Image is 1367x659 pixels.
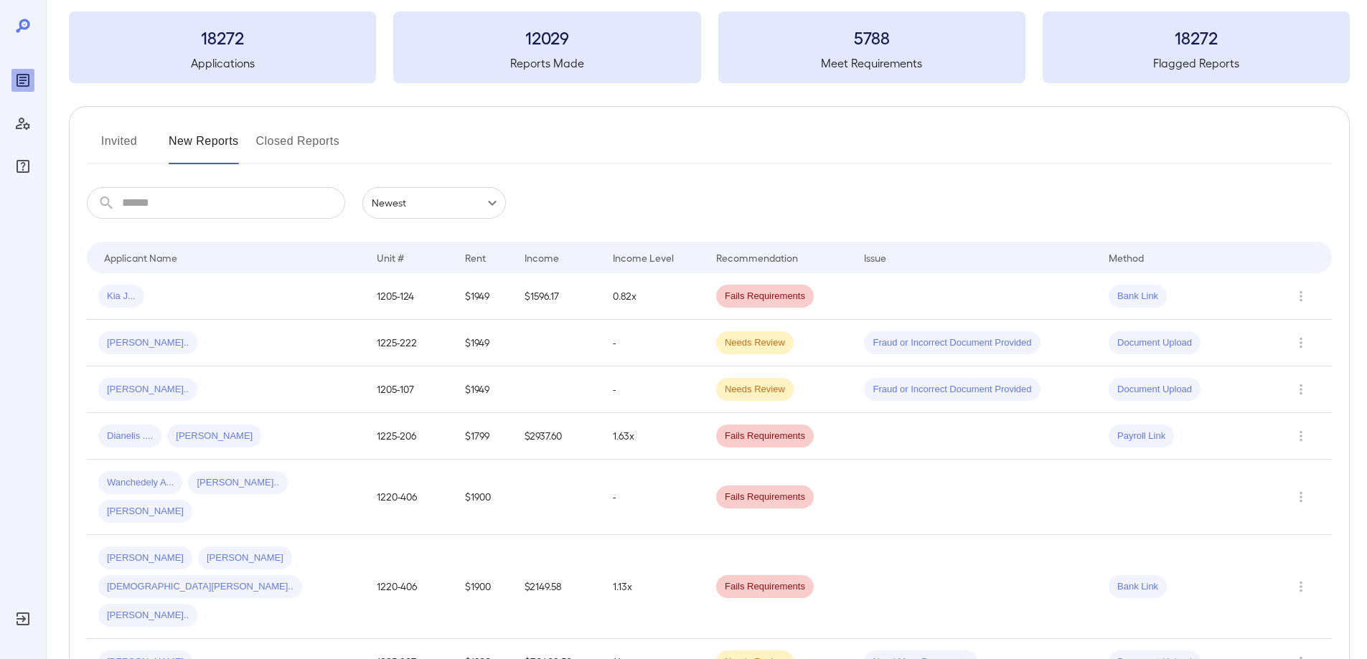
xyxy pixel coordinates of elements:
h3: 5788 [718,26,1025,49]
td: $1596.17 [513,273,601,320]
td: $1900 [454,535,514,639]
span: Needs Review [716,383,794,397]
span: Bank Link [1109,580,1167,594]
td: $1949 [454,273,514,320]
td: 1220-406 [365,460,454,535]
span: [PERSON_NAME].. [98,383,197,397]
span: Document Upload [1109,336,1201,350]
span: [PERSON_NAME] [198,551,292,565]
div: Income Level [613,249,674,266]
button: Row Actions [1290,425,1312,447]
div: Newest [362,187,506,219]
h3: 18272 [69,26,376,49]
td: 1220-406 [365,535,454,639]
button: Closed Reports [256,130,340,164]
td: $1799 [454,413,514,460]
div: Manage Users [11,112,34,135]
td: - [601,320,705,366]
div: Unit # [377,249,404,266]
span: [PERSON_NAME].. [188,476,287,490]
button: Row Actions [1290,485,1312,508]
td: $2937.60 [513,413,601,460]
button: New Reports [169,130,239,164]
td: $1949 [454,320,514,366]
span: Payroll Link [1109,430,1174,443]
h3: 18272 [1043,26,1350,49]
td: 1.63x [601,413,705,460]
span: Fraud or Incorrect Document Provided [864,336,1040,350]
td: - [601,460,705,535]
div: FAQ [11,155,34,178]
div: Reports [11,69,34,92]
span: Kia J... [98,290,144,303]
summary: 18272Applications12029Reports Made5788Meet Requirements18272Flagged Reports [69,11,1350,83]
span: Wanchedely A... [98,476,182,490]
span: [PERSON_NAME].. [98,609,197,622]
div: Issue [864,249,887,266]
span: Fails Requirements [716,490,814,504]
td: $1949 [454,366,514,413]
span: [DEMOGRAPHIC_DATA][PERSON_NAME].. [98,580,302,594]
span: Document Upload [1109,383,1201,397]
button: Row Actions [1290,575,1312,598]
h3: 12029 [393,26,700,49]
span: [PERSON_NAME] [98,505,192,518]
span: Needs Review [716,336,794,350]
span: [PERSON_NAME] [98,551,192,565]
span: [PERSON_NAME].. [98,336,197,350]
div: Log Out [11,607,34,630]
td: 0.82x [601,273,705,320]
h5: Meet Requirements [718,54,1025,72]
td: - [601,366,705,413]
span: Fails Requirements [716,290,814,303]
h5: Applications [69,54,376,72]
div: Income [525,249,559,266]
td: 1.13x [601,535,705,639]
span: [PERSON_NAME] [167,430,261,443]
div: Applicant Name [104,249,177,266]
div: Method [1109,249,1144,266]
td: 1205-124 [365,273,454,320]
button: Row Actions [1290,378,1312,401]
span: Fails Requirements [716,430,814,443]
span: Bank Link [1109,290,1167,303]
h5: Flagged Reports [1043,54,1350,72]
div: Recommendation [716,249,798,266]
button: Invited [87,130,151,164]
button: Row Actions [1290,285,1312,308]
button: Row Actions [1290,331,1312,354]
td: $2149.58 [513,535,601,639]
span: Fails Requirements [716,580,814,594]
div: Rent [465,249,488,266]
td: 1205-107 [365,366,454,413]
h5: Reports Made [393,54,700,72]
td: $1900 [454,460,514,535]
td: 1225-206 [365,413,454,460]
span: Fraud or Incorrect Document Provided [864,383,1040,397]
span: Dianelis .... [98,430,161,443]
td: 1225-222 [365,320,454,366]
